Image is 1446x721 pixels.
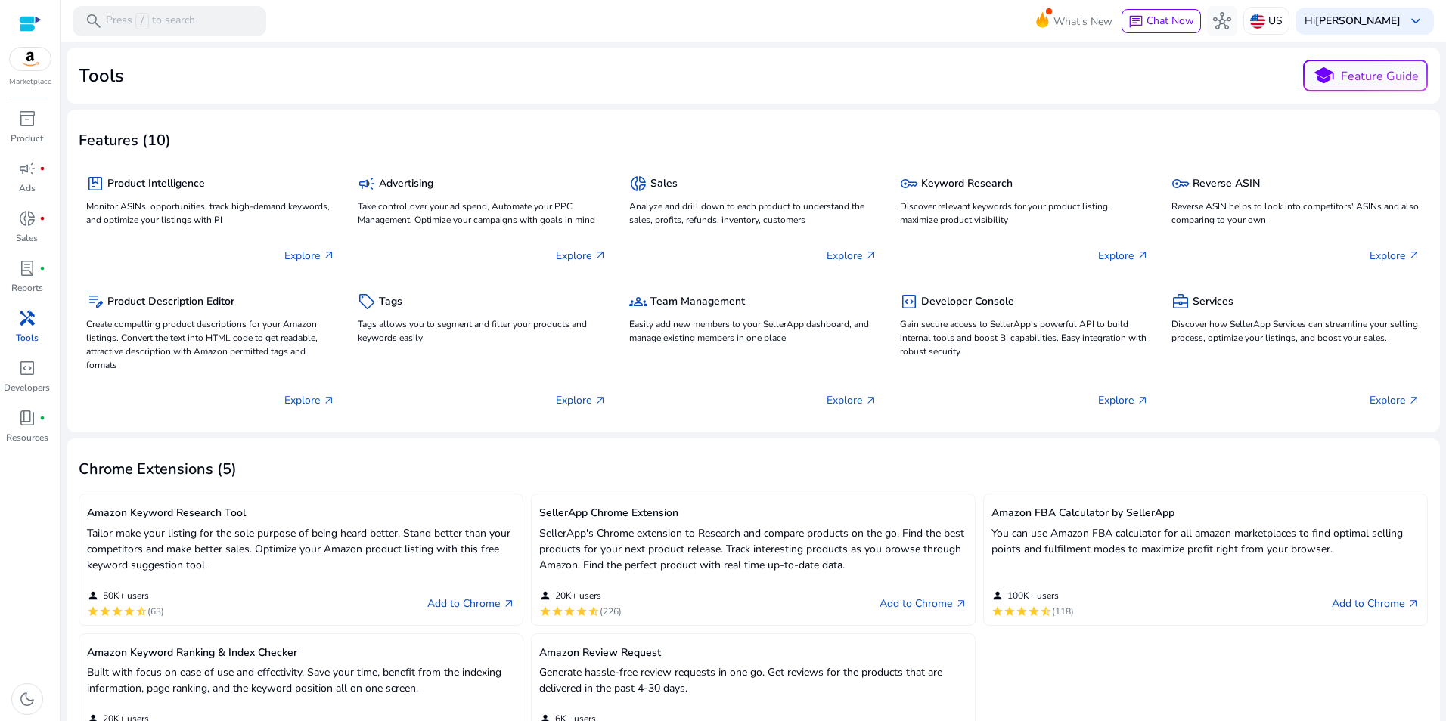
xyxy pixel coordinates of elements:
[955,598,967,610] span: arrow_outward
[991,507,1420,520] h5: Amazon FBA Calculator by SellerApp
[539,589,551,602] mat-icon: person
[650,178,678,190] h5: Sales
[1171,317,1420,345] p: Discover how SellerApp Services can streamline your selling process, optimize your listings, and ...
[87,664,515,696] p: Built with focus on ease of use and effectivity. Save your time, benefit from the indexing inform...
[323,249,335,261] span: arrow_outward
[4,381,50,395] p: Developers
[39,215,45,221] span: fiber_manual_record
[1303,60,1428,91] button: schoolFeature Guide
[1171,292,1190,311] span: business_center
[107,178,205,190] h5: Product Intelligence
[900,200,1149,227] p: Discover relevant keywords for your product listing, maximize product visibility
[900,292,918,311] span: code_blocks
[1370,392,1420,408] p: Explore
[111,605,123,617] mat-icon: star
[1098,392,1149,408] p: Explore
[107,296,234,308] h5: Product Description Editor
[1122,9,1201,33] button: chatChat Now
[1004,605,1016,617] mat-icon: star
[900,317,1149,358] p: Gain secure access to SellerApp's powerful API to build internal tools and boost BI capabilities....
[18,209,36,227] span: donut_small
[539,647,967,660] h5: Amazon Review Request
[1341,67,1419,85] p: Feature Guide
[284,392,335,408] p: Explore
[588,605,600,617] mat-icon: star_half
[86,317,335,372] p: Create compelling product descriptions for your Amazon listings. Convert the text into HTML code ...
[1332,595,1420,613] a: Add to Chromearrow_outward
[1313,65,1335,87] span: school
[1408,395,1420,407] span: arrow_outward
[18,309,36,327] span: handyman
[921,296,1014,308] h5: Developer Console
[1407,12,1425,30] span: keyboard_arrow_down
[284,248,335,264] p: Explore
[1193,178,1260,190] h5: Reverse ASIN
[594,395,607,407] span: arrow_outward
[87,589,99,602] mat-icon: person
[16,331,39,345] p: Tools
[18,159,36,178] span: campaign
[106,13,195,29] p: Press to search
[563,605,576,617] mat-icon: star
[86,200,335,227] p: Monitor ASINs, opportunities, track high-demand keywords, and optimize your listings with PI
[18,259,36,277] span: lab_profile
[18,359,36,377] span: code_blocks
[865,395,877,407] span: arrow_outward
[358,175,376,193] span: campaign
[827,392,877,408] p: Explore
[85,12,103,30] span: search
[1147,14,1194,28] span: Chat Now
[1213,12,1231,30] span: hub
[1305,16,1401,26] p: Hi
[11,281,43,295] p: Reports
[39,166,45,172] span: fiber_manual_record
[86,292,104,311] span: edit_note
[10,48,51,70] img: amazon.svg
[1408,249,1420,261] span: arrow_outward
[99,605,111,617] mat-icon: star
[539,664,967,696] p: Generate hassle-free review requests in one go. Get reviews for the products that are delivered i...
[39,415,45,421] span: fiber_manual_record
[87,525,515,573] p: Tailor make your listing for the sole purpose of being heard better. Stand better than your compe...
[1053,8,1112,35] span: What's New
[358,200,607,227] p: Take control over your ad spend, Automate your PPC Management, Optimize your campaigns with goals...
[1098,248,1149,264] p: Explore
[87,507,515,520] h5: Amazon Keyword Research Tool
[1040,605,1052,617] mat-icon: star_half
[1128,14,1143,29] span: chat
[503,598,515,610] span: arrow_outward
[358,317,607,345] p: Tags allows you to segment and filter your products and keywords easily
[1137,395,1149,407] span: arrow_outward
[379,296,402,308] h5: Tags
[1315,14,1401,28] b: [PERSON_NAME]
[427,595,515,613] a: Add to Chromearrow_outward
[551,605,563,617] mat-icon: star
[358,292,376,311] span: sell
[79,460,237,478] h3: Chrome Extensions (5)
[650,296,745,308] h5: Team Management
[1171,200,1420,227] p: Reverse ASIN helps to look into competitors' ASINs and also comparing to your own
[1007,589,1059,602] span: 100K+ users
[539,605,551,617] mat-icon: star
[87,647,515,660] h5: Amazon Keyword Ranking & Index Checker
[1250,14,1265,29] img: us.svg
[576,605,588,617] mat-icon: star
[19,181,36,195] p: Ads
[991,589,1004,602] mat-icon: person
[39,265,45,271] span: fiber_manual_record
[79,65,124,87] h2: Tools
[629,200,878,227] p: Analyze and drill down to each product to understand the sales, profits, refunds, inventory, cust...
[1016,605,1028,617] mat-icon: star
[827,248,877,264] p: Explore
[135,13,149,29] span: /
[556,392,607,408] p: Explore
[555,589,601,602] span: 20K+ users
[991,605,1004,617] mat-icon: star
[9,76,51,88] p: Marketplace
[323,395,335,407] span: arrow_outward
[1207,6,1237,36] button: hub
[600,605,622,617] span: (226)
[1193,296,1233,308] h5: Services
[6,431,48,444] p: Resources
[865,249,877,261] span: arrow_outward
